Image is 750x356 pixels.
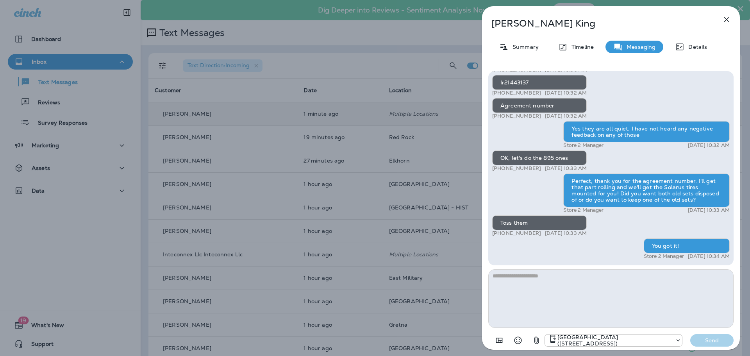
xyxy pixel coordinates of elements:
div: Ir21443137 [492,75,587,90]
p: [DATE] 10:32 AM [545,90,587,96]
p: [GEOGRAPHIC_DATA] ([STREET_ADDRESS]) [557,334,671,347]
p: [DATE] 10:34 AM [688,253,730,259]
div: Yes they are all quiet, I have not heard any negative feedback on any of those [563,121,730,142]
p: [PHONE_NUMBER] [492,90,541,96]
p: [PHONE_NUMBER] [492,165,541,172]
p: [DATE] 10:32 AM [688,142,730,148]
p: Timeline [568,44,594,50]
p: Store 2 Manager [644,253,684,259]
p: [DATE] 10:33 AM [545,230,587,236]
div: You got it! [644,238,730,253]
div: Toss them [492,215,587,230]
button: Add in a premade template [491,333,507,348]
p: Messaging [623,44,655,50]
p: [PERSON_NAME] King [491,18,705,29]
p: Details [684,44,707,50]
div: OK, let's do the 895 ones [492,150,587,165]
p: [DATE] 10:33 AM [688,207,730,213]
p: [PHONE_NUMBER] [492,230,541,236]
p: Store 2 Manager [563,207,604,213]
p: [DATE] 10:33 AM [545,165,587,172]
div: Agreement number [492,98,587,113]
div: +1 (402) 571-1201 [545,334,682,347]
p: Summary [509,44,539,50]
div: Perfect, thank you for the agreement number, I'll get that part rolling and we'll get the Solarus... [563,174,730,207]
p: [DATE] 10:32 AM [545,113,587,119]
button: Select an emoji [510,333,526,348]
p: [PHONE_NUMBER] [492,113,541,119]
p: Store 2 Manager [563,142,604,148]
